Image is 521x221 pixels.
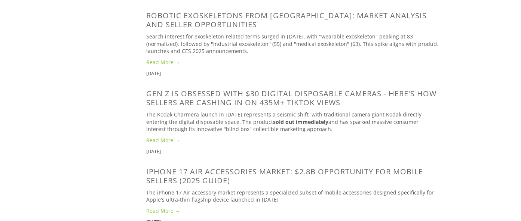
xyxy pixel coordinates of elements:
[146,70,161,77] time: [DATE]
[146,111,439,133] p: The Kodak Charmera launch in [DATE] represents a seismic shift, with traditional camera giant Kod...
[273,118,328,125] strong: sold out immediately
[82,11,146,68] a: Robotic Exoskeletons from China: Market Analysis and Seller Opportunities
[146,10,427,29] a: Robotic Exoskeletons from [GEOGRAPHIC_DATA]: Market Analysis and Seller Opportunities
[146,137,439,144] a: Read More →
[146,148,161,155] time: [DATE]
[146,33,439,55] p: Search interest for exoskeleton-related terms surged in [DATE], with "wearable exoskeleton" peaki...
[146,59,439,66] a: Read More →
[146,88,436,108] a: Gen Z Is Obsessed With $30 Digital Disposable Cameras - Here's How Sellers Are Cashing In on 435M...
[146,207,439,215] a: Read More →
[82,89,146,146] a: Gen Z Is Obsessed With $30 Digital Disposable Cameras - Here's How Sellers Are Cashing In on 435M...
[146,166,423,186] a: iPhone 17 Air Accessories Market: $2.8B Opportunity for Mobile Sellers (2025 Guide)
[146,189,439,203] p: The iPhone 17 Air accessory market represents a specialized subset of mobile accessories designed...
